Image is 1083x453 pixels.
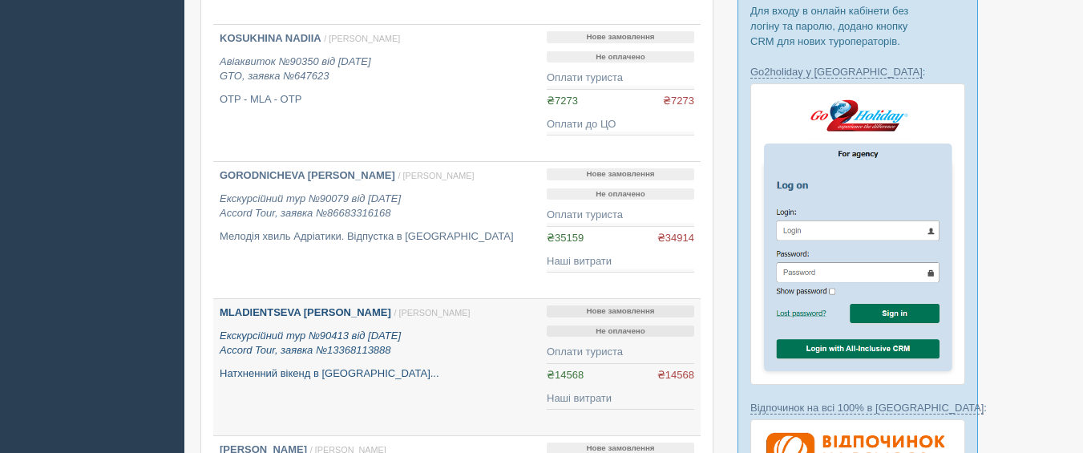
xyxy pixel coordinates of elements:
[220,306,391,318] b: MLADIENTSEVA [PERSON_NAME]
[547,391,694,406] div: Наші витрати
[547,95,578,107] span: ₴7273
[547,305,694,318] p: Нове замовлення
[547,51,694,63] p: Не оплачено
[547,31,694,43] p: Нове замовлення
[750,83,965,384] img: go2holiday-login-via-crm-for-travel-agents.png
[220,32,321,44] b: KOSUKHINA NADIIA
[547,117,694,132] div: Оплати до ЦО
[213,299,540,435] a: MLADIENTSEVA [PERSON_NAME] / [PERSON_NAME] Екскурсійний тур №90413 від [DATE]Accord Tour, заявка ...
[398,171,474,180] span: / [PERSON_NAME]
[750,400,965,415] p: :
[220,366,534,382] p: Натхненний вікенд в [GEOGRAPHIC_DATA]...
[750,64,965,79] p: :
[547,208,694,223] div: Оплати туриста
[220,330,401,357] i: Екскурсійний тур №90413 від [DATE] Accord Tour, заявка №13368113888
[394,308,470,318] span: / [PERSON_NAME]
[547,71,694,86] div: Оплати туриста
[663,94,694,109] span: ₴7273
[324,34,400,43] span: / [PERSON_NAME]
[547,369,584,381] span: ₴14568
[220,169,395,181] b: GORODNICHEVA [PERSON_NAME]
[547,254,694,269] div: Наші витрати
[750,66,923,79] a: Go2holiday у [GEOGRAPHIC_DATA]
[213,25,540,161] a: KOSUKHINA NADIIA / [PERSON_NAME] Авіаквиток №90350 від [DATE]GTO, заявка №647623 OTP - MLA - OTP
[220,229,534,245] p: Мелодія хвиль Адріатики. Відпустка в [GEOGRAPHIC_DATA]
[547,168,694,180] p: Нове замовлення
[657,368,694,383] span: ₴14568
[547,345,694,360] div: Оплати туриста
[213,162,540,298] a: GORODNICHEVA [PERSON_NAME] / [PERSON_NAME] Екскурсійний тур №90079 від [DATE]Accord Tour, заявка ...
[220,192,401,220] i: Екскурсійний тур №90079 від [DATE] Accord Tour, заявка №86683316168
[547,188,694,200] p: Не оплачено
[220,92,534,107] p: OTP - MLA - OTP
[547,326,694,338] p: Не оплачено
[657,231,694,246] span: ₴34914
[547,232,584,244] span: ₴35159
[220,55,371,83] i: Авіаквиток №90350 від [DATE] GTO, заявка №647623
[750,3,965,49] p: Для входу в онлайн кабінети без логіну та паролю, додано кнопку CRM для нових туроператорів.
[750,402,984,415] a: Відпочинок на всі 100% в [GEOGRAPHIC_DATA]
